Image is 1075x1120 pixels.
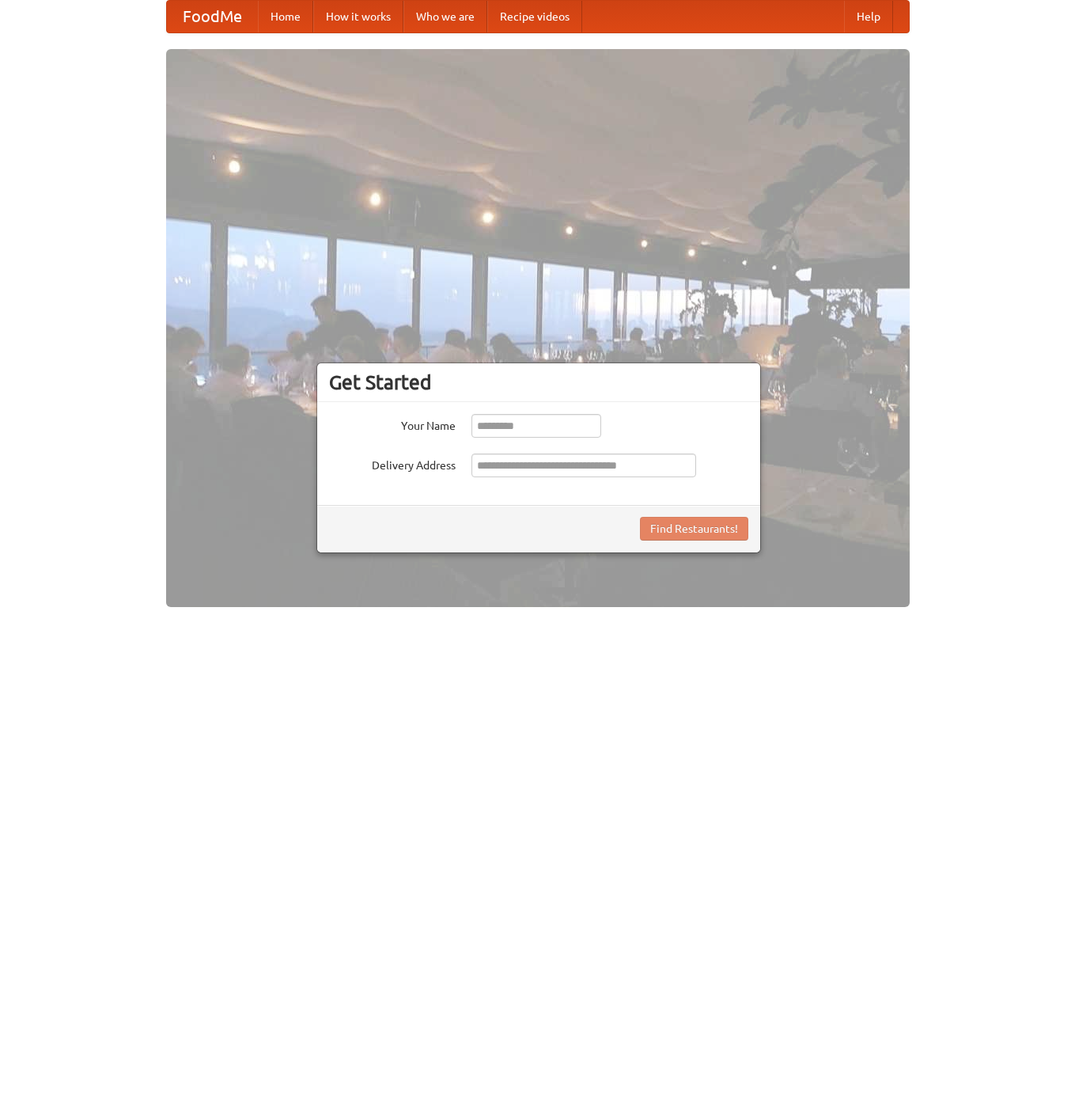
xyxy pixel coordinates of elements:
[640,517,748,541] button: Find Restaurants!
[487,1,582,32] a: Recipe videos
[403,1,487,32] a: Who we are
[844,1,893,32] a: Help
[329,414,456,434] label: Your Name
[329,370,748,394] h3: Get Started
[329,454,456,473] label: Delivery Address
[258,1,313,32] a: Home
[167,1,258,32] a: FoodMe
[313,1,403,32] a: How it works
